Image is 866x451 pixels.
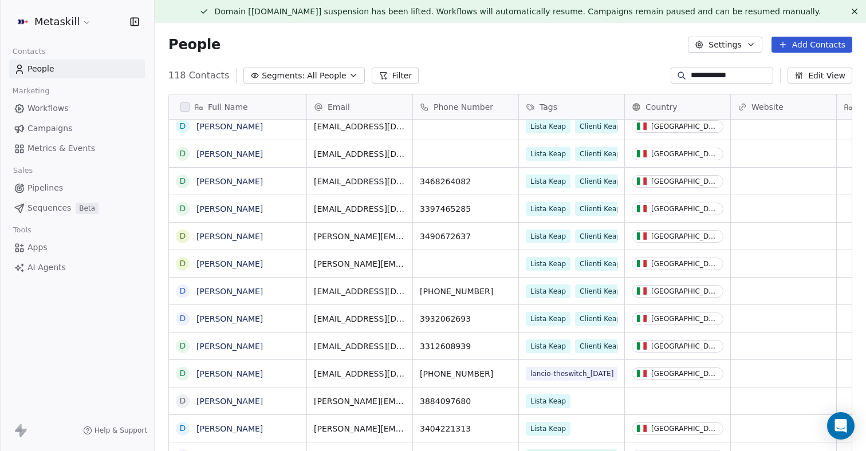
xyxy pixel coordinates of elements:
[526,312,570,326] span: Lista Keap
[651,425,718,433] div: [GEOGRAPHIC_DATA]
[262,70,305,82] span: Segments:
[328,101,350,113] span: Email
[27,143,95,155] span: Metrics & Events
[526,120,570,133] span: Lista Keap
[526,367,618,381] span: lancio-theswitch_[DATE]
[575,147,653,161] span: Clienti Keap opt-out
[9,119,145,138] a: Campaigns
[307,70,346,82] span: All People
[526,230,570,243] span: Lista Keap
[76,203,99,214] span: Beta
[7,43,50,60] span: Contacts
[9,238,145,257] a: Apps
[314,258,406,270] span: [PERSON_NAME][EMAIL_ADDRESS][PERSON_NAME][DOMAIN_NAME]
[314,231,406,242] span: [PERSON_NAME][EMAIL_ADDRESS][DOMAIN_NAME]
[314,368,406,379] span: [EMAIL_ADDRESS][DOMAIN_NAME]
[196,287,263,296] a: [PERSON_NAME]
[751,101,784,113] span: Website
[169,94,306,119] div: Full Name
[83,426,147,435] a: Help & Support
[413,94,518,119] div: Phone Number
[180,120,186,132] div: D
[196,177,263,186] a: [PERSON_NAME]
[314,286,406,297] span: [EMAIL_ADDRESS][DOMAIN_NAME]
[575,284,653,298] span: Clienti Keap opt-out
[27,202,71,214] span: Sequences
[9,60,145,78] a: People
[420,203,471,215] span: 3397465285
[526,284,570,298] span: Lista Keap
[9,199,145,217] a: SequencesBeta
[651,177,718,185] div: [GEOGRAPHIC_DATA]
[372,68,419,84] button: Filter
[196,397,263,406] a: [PERSON_NAME]
[526,422,570,436] span: Lista Keap
[651,260,718,268] div: [GEOGRAPHIC_DATA]
[180,285,186,297] div: D
[9,179,145,197] a: Pipelines
[196,342,263,351] a: [PERSON_NAME]
[180,230,186,242] div: D
[27,242,48,254] span: Apps
[16,15,30,29] img: AVATAR%20METASKILL%20-%20Colori%20Positivo.png
[526,175,570,188] span: Lista Keap
[688,37,762,53] button: Settings
[526,394,570,408] span: Lista Keap
[214,7,821,16] span: Domain [[DOMAIN_NAME]] suspension has been lifted. Workflows will automatically resume. Campaigns...
[575,230,653,243] span: Clienti Keap opt-out
[196,259,263,268] a: [PERSON_NAME]
[420,176,471,187] span: 3468264082
[180,148,186,160] div: D
[196,149,263,159] a: [PERSON_NAME]
[27,102,69,114] span: Workflows
[526,339,570,353] span: Lista Keap
[420,313,471,325] span: 3932062693
[168,36,221,53] span: People
[27,262,66,274] span: AI Agents
[180,395,186,407] div: D
[651,370,718,378] div: [GEOGRAPHIC_DATA]
[314,313,406,325] span: [EMAIL_ADDRESS][DOMAIN_NAME]
[651,287,718,295] div: [GEOGRAPHIC_DATA]
[651,315,718,323] div: [GEOGRAPHIC_DATA]
[208,101,248,113] span: Full Name
[196,204,263,213] a: [PERSON_NAME]
[420,395,471,407] span: 3884097680
[196,314,263,323] a: [PERSON_NAME]
[180,203,186,215] div: D
[731,94,836,119] div: Website
[180,422,186,434] div: D
[575,202,653,216] span: Clienti Keap opt-out
[180,175,186,187] div: D
[827,412,855,440] div: Open Intercom Messenger
[314,341,406,352] span: [EMAIL_ADDRESS][DOMAIN_NAME]
[788,68,852,84] button: Edit View
[168,69,229,82] span: 118 Contacts
[14,12,94,31] button: Metaskill
[314,395,406,407] span: [PERSON_NAME][EMAIL_ADDRESS][DOMAIN_NAME]
[314,121,406,132] span: [EMAIL_ADDRESS][DOMAIN_NAME]
[9,258,145,277] a: AI Agents
[27,122,72,134] span: Campaigns
[7,82,54,100] span: Marketing
[526,202,570,216] span: Lista Keap
[526,257,570,271] span: Lista Keap
[420,286,493,297] span: [PHONE_NUMBER]
[420,341,471,352] span: 3312608939
[651,232,718,240] div: [GEOGRAPHIC_DATA]
[575,175,653,188] span: Clienti Keap opt-out
[180,340,186,352] div: D
[34,14,80,29] span: Metaskill
[27,182,63,194] span: Pipelines
[434,101,493,113] span: Phone Number
[771,37,852,53] button: Add Contacts
[314,148,406,160] span: [EMAIL_ADDRESS][DOMAIN_NAME]
[196,232,263,241] a: [PERSON_NAME]
[420,231,471,242] span: 3490672637
[651,205,718,213] div: [GEOGRAPHIC_DATA]
[575,339,653,353] span: Clienti Keap opt-out
[519,94,624,119] div: Tags
[575,257,653,271] span: Clienti Keap opt-out
[9,99,145,118] a: Workflows
[180,367,186,379] div: D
